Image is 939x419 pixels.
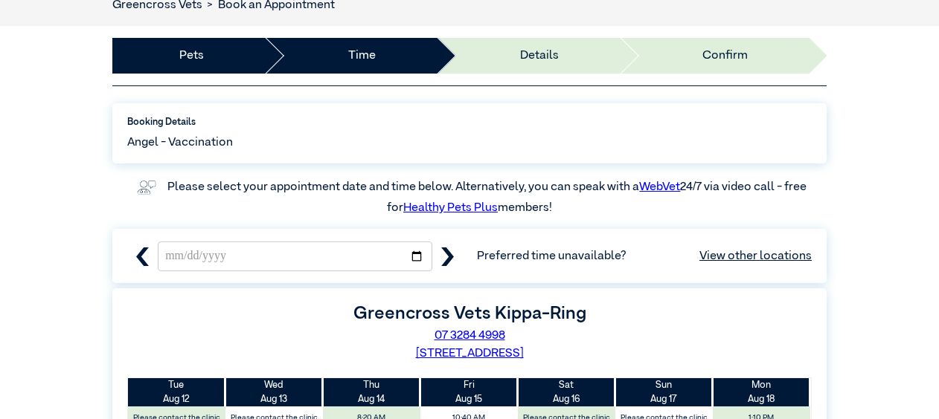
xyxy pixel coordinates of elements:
a: [STREET_ADDRESS] [416,348,524,360]
a: WebVet [639,181,680,193]
th: Aug 18 [713,378,810,406]
a: Healthy Pets Plus [403,202,498,214]
th: Aug 16 [518,378,615,406]
th: Aug 17 [615,378,713,406]
label: Booking Details [127,115,812,129]
label: Please select your appointment date and time below. Alternatively, you can speak with a 24/7 via ... [167,181,809,214]
span: Angel - Vaccination [127,134,233,152]
th: Aug 13 [225,378,323,406]
label: Greencross Vets Kippa-Ring [353,305,586,322]
a: 07 3284 4998 [435,330,505,342]
img: vet [132,175,161,199]
a: Pets [179,47,204,65]
th: Aug 14 [323,378,420,406]
th: Aug 15 [420,378,518,406]
span: Preferred time unavailable? [477,247,812,265]
th: Aug 12 [128,378,225,406]
a: View other locations [699,247,812,265]
a: Time [348,47,376,65]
